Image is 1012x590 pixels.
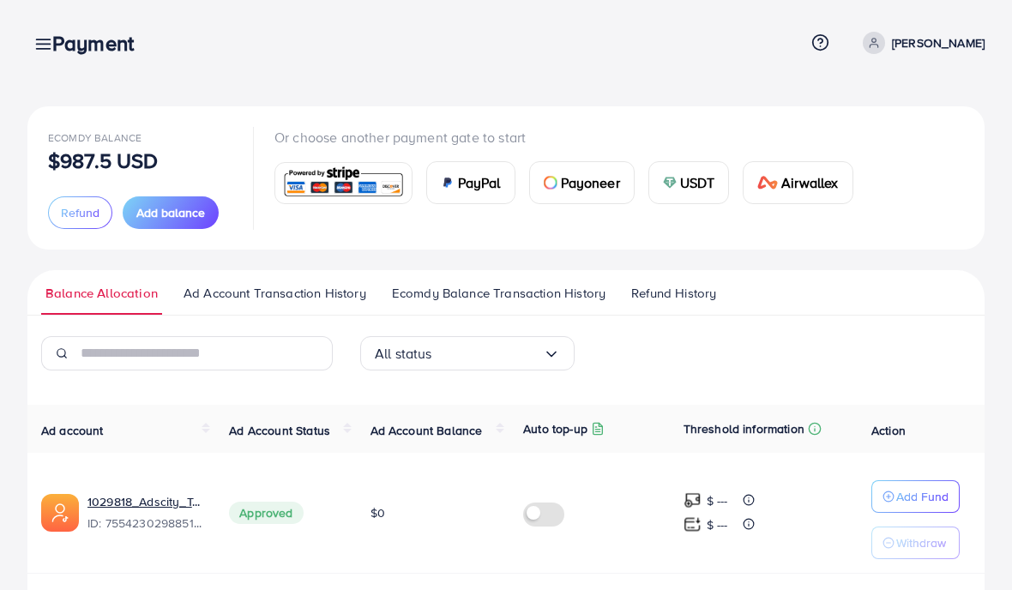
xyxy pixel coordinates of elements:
[458,172,501,193] span: PayPal
[48,130,142,145] span: Ecomdy Balance
[360,336,575,370] div: Search for option
[743,161,852,204] a: cardAirwallex
[631,284,716,303] span: Refund History
[544,176,557,190] img: card
[523,418,587,439] p: Auto top-up
[896,486,949,507] p: Add Fund
[684,418,804,439] p: Threshold information
[41,422,104,439] span: Ad account
[896,533,946,553] p: Withdraw
[684,515,702,533] img: top-up amount
[370,422,483,439] span: Ad Account Balance
[892,33,985,53] p: [PERSON_NAME]
[87,493,202,510] a: 1029818_Adscity_Test_1758856320654
[45,284,158,303] span: Balance Allocation
[663,176,677,190] img: card
[707,491,728,511] p: $ ---
[871,480,960,513] button: Add Fund
[529,161,635,204] a: cardPayoneer
[87,515,202,532] span: ID: 7554230298851213329
[229,502,303,524] span: Approved
[426,161,515,204] a: cardPayPal
[561,172,620,193] span: Payoneer
[87,493,202,533] div: <span class='underline'>1029818_Adscity_Test_1758856320654</span></br>7554230298851213329
[648,161,730,204] a: cardUSDT
[781,172,838,193] span: Airwallex
[52,31,148,56] h3: Payment
[274,127,867,147] p: Or choose another payment gate to start
[375,340,432,367] span: All status
[441,176,455,190] img: card
[41,494,79,532] img: ic-ads-acc.e4c84228.svg
[856,32,985,54] a: [PERSON_NAME]
[136,204,205,221] span: Add balance
[871,422,906,439] span: Action
[123,196,219,229] button: Add balance
[229,422,330,439] span: Ad Account Status
[871,527,960,559] button: Withdraw
[680,172,715,193] span: USDT
[184,284,366,303] span: Ad Account Transaction History
[684,491,702,509] img: top-up amount
[432,340,543,367] input: Search for option
[280,165,407,202] img: card
[392,284,605,303] span: Ecomdy Balance Transaction History
[61,204,99,221] span: Refund
[274,162,413,204] a: card
[370,504,385,521] span: $0
[707,515,728,535] p: $ ---
[48,150,159,171] p: $987.5 USD
[48,196,112,229] button: Refund
[757,176,778,190] img: card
